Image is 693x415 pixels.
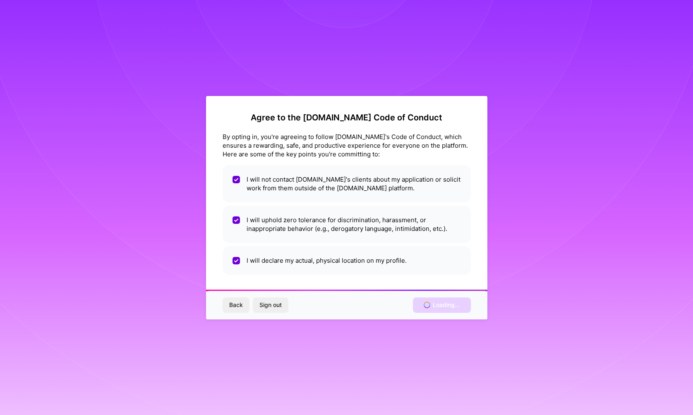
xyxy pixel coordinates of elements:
span: Back [229,301,243,309]
button: Back [223,297,249,312]
span: Sign out [259,301,282,309]
button: Sign out [253,297,288,312]
div: By opting in, you're agreeing to follow [DOMAIN_NAME]'s Code of Conduct, which ensures a rewardin... [223,132,471,158]
li: I will declare my actual, physical location on my profile. [223,246,471,275]
li: I will uphold zero tolerance for discrimination, harassment, or inappropriate behavior (e.g., der... [223,206,471,243]
li: I will not contact [DOMAIN_NAME]'s clients about my application or solicit work from them outside... [223,165,471,202]
h2: Agree to the [DOMAIN_NAME] Code of Conduct [223,113,471,122]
